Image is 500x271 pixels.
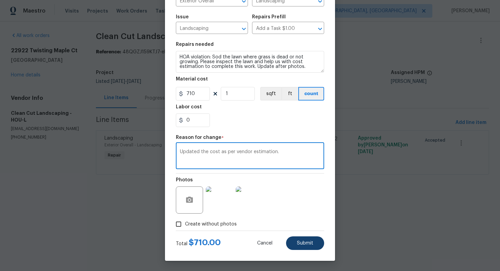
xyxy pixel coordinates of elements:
[176,77,208,82] h5: Material cost
[189,238,221,247] span: $ 710.00
[185,221,237,228] span: Create without photos
[281,87,298,101] button: ft
[260,87,281,101] button: sqft
[246,236,283,250] button: Cancel
[315,24,325,34] button: Open
[239,24,249,34] button: Open
[176,135,221,140] h5: Reason for change
[252,15,286,19] h5: Repairs Prefill
[176,105,202,109] h5: Labor cost
[180,149,320,164] textarea: Updated the cost as per vendor estimation.
[176,15,189,19] h5: Issue
[176,239,221,247] div: Total
[286,236,324,250] button: Submit
[176,178,193,182] h5: Photos
[257,241,272,246] span: Cancel
[297,241,313,246] span: Submit
[176,42,214,47] h5: Repairs needed
[298,87,324,101] button: count
[176,51,324,73] textarea: HOA violation: Sod the lawn where grass is dead or not growing. Please inspect the lawn and help ...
